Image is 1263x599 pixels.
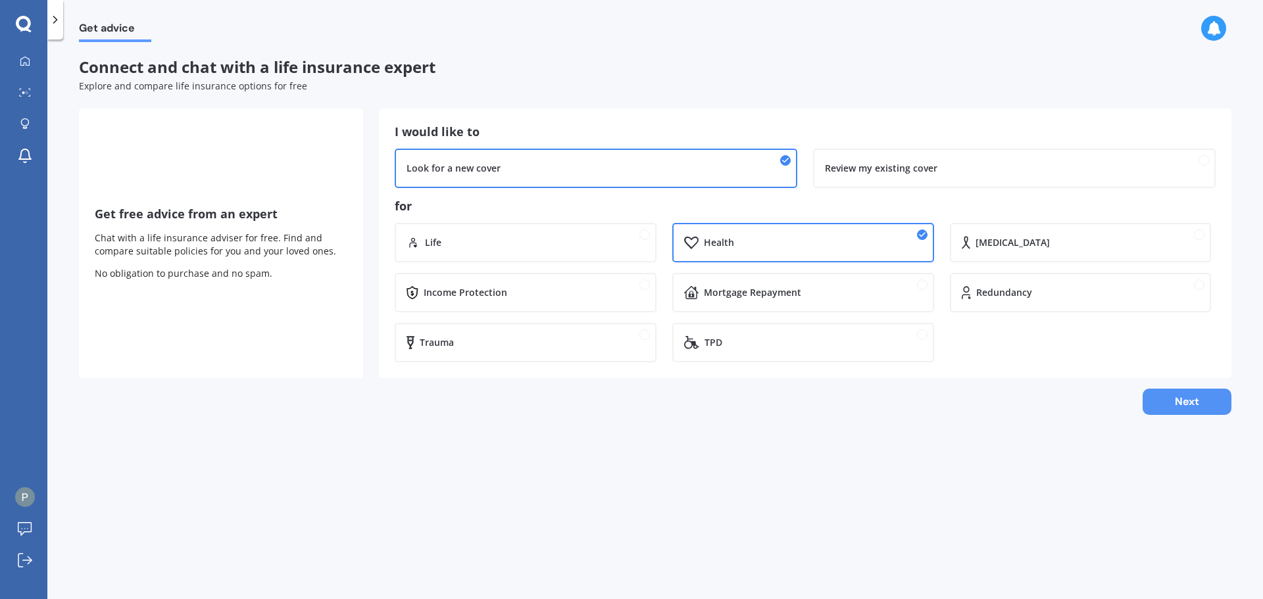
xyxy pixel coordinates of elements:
div: Look for a new cover [407,162,501,175]
div: Trauma [420,336,454,349]
img: Trauma [407,336,414,349]
div: Review my existing cover [825,162,937,175]
div: Health [704,236,734,249]
img: Redundancy [962,286,972,299]
h3: I would like to [395,124,1216,139]
img: Life [407,236,420,249]
img: Cancer [962,236,970,249]
div: Income Protection [424,286,507,299]
p: Chat with a life insurance adviser for free. Find and compare suitable policies for you and your ... [95,231,347,258]
img: ACg8ocK3mGPqVhquqG9uA56U5gYuEcaaOxi9VIHwh37ahdX2WSbYTQ=s96-c [15,487,35,507]
div: Redundancy [976,286,1032,299]
div: Mortgage Repayment [704,286,801,299]
img: Income Protection [407,286,418,299]
button: Next [1143,389,1231,415]
img: TPD [684,336,699,349]
h3: for [395,199,1216,214]
p: No obligation to purchase and no spam. [95,267,347,280]
img: Mortgage Repayment [684,286,699,299]
div: [MEDICAL_DATA] [976,236,1050,249]
span: Get advice [79,22,151,39]
h3: Get free advice from an expert [95,206,347,222]
span: Connect and chat with a life insurance expert [79,56,435,78]
div: Life [425,236,441,249]
span: Explore and compare life insurance options for free [79,80,307,92]
div: TPD [705,336,722,349]
img: Health [684,236,699,249]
